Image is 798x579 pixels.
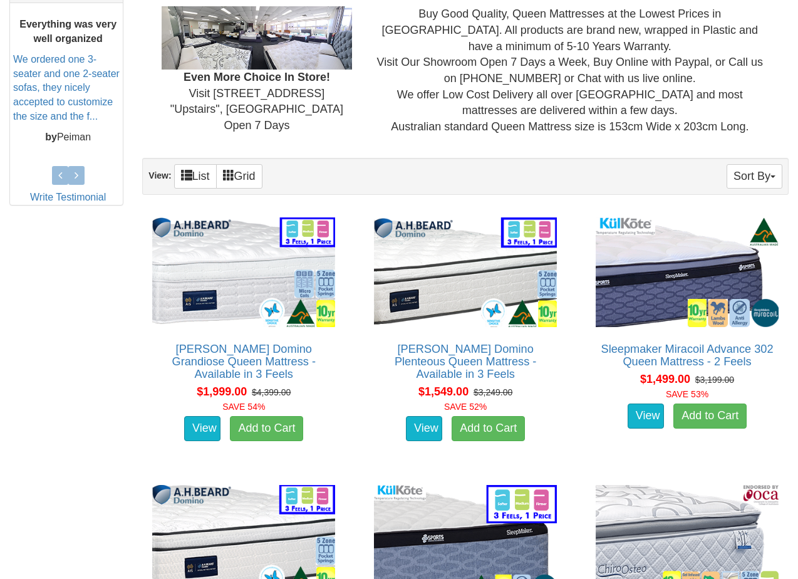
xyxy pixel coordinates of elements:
font: SAVE 54% [222,402,265,412]
button: Sort By [727,164,782,189]
img: A.H Beard Domino Plenteous Queen Mattress - Available in 3 Feels [371,214,560,330]
p: Peiman [13,130,123,145]
span: $1,499.00 [640,373,690,385]
font: SAVE 52% [444,402,487,412]
a: Add to Cart [230,416,303,441]
img: Sleepmaker Miracoil Advance 302 Queen Mattress - 2 Feels [593,214,782,330]
img: A.H Beard Domino Grandiose Queen Mattress - Available in 3 Feels [149,214,338,330]
a: View [184,416,220,441]
a: [PERSON_NAME] Domino Plenteous Queen Mattress - Available in 3 Feels [395,343,536,380]
a: Add to Cart [673,404,747,429]
del: $3,199.00 [695,375,734,385]
a: [PERSON_NAME] Domino Grandiose Queen Mattress - Available in 3 Feels [172,343,316,380]
a: Sleepmaker Miracoil Advance 302 Queen Mattress - 2 Feels [601,343,774,368]
del: $3,249.00 [474,387,512,397]
b: Even More Choice In Store! [184,71,330,83]
a: View [628,404,664,429]
span: $1,549.00 [418,385,469,398]
font: SAVE 53% [666,389,708,399]
b: Everything was very well organized [19,19,117,44]
a: Grid [216,164,262,189]
b: by [45,132,57,142]
a: List [174,164,217,189]
strong: View: [148,170,171,180]
span: $1,999.00 [197,385,247,398]
a: Write Testimonial [30,192,106,202]
a: View [406,416,442,441]
del: $4,399.00 [252,387,291,397]
img: Showroom [162,6,351,70]
div: Visit [STREET_ADDRESS] "Upstairs", [GEOGRAPHIC_DATA] Open 7 Days [152,6,361,134]
div: Buy Good Quality, Queen Mattresses at the Lowest Prices in [GEOGRAPHIC_DATA]. All products are br... [361,6,779,135]
a: We ordered one 3-seater and one 2-seater sofas, they nicely accepted to customize the size and th... [13,53,120,121]
a: Add to Cart [452,416,525,441]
